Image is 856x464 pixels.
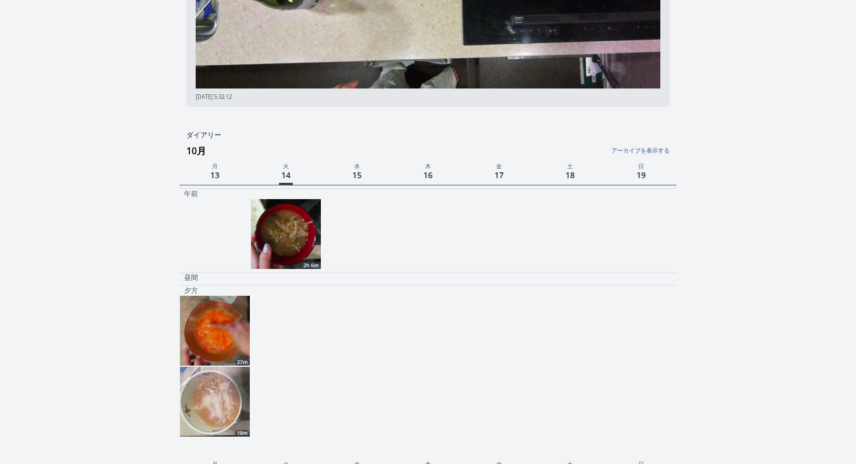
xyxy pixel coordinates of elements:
[251,199,321,269] a: 2h 6m
[186,141,676,160] h3: 10月
[208,167,222,183] span: 13
[504,140,669,155] a: アーカイブを表示する
[196,93,232,101] span: [DATE] 5:32:12
[251,199,321,269] img: 251013215918_thumb.jpeg
[492,167,506,183] span: 17
[634,167,648,183] span: 19
[250,160,321,171] p: 火
[179,130,676,140] h2: ダイアリー
[235,430,250,437] div: 18m
[535,160,606,171] p: 土
[301,262,321,269] div: 2h 6m
[350,167,364,183] span: 15
[421,167,435,183] span: 16
[184,189,198,199] p: 午前
[279,167,293,185] span: 14
[184,273,198,282] p: 昼間
[180,296,250,366] img: 251013073721_thumb.jpeg
[563,167,577,183] span: 18
[180,296,250,366] a: 27m
[606,160,677,171] p: 日
[184,286,198,295] p: 夕方
[180,367,250,437] img: 251013110339_thumb.jpeg
[392,160,464,171] p: 木
[235,359,250,366] div: 27m
[180,367,250,437] a: 18m
[321,160,392,171] p: 水
[179,160,250,171] p: 月
[464,160,535,171] p: 金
